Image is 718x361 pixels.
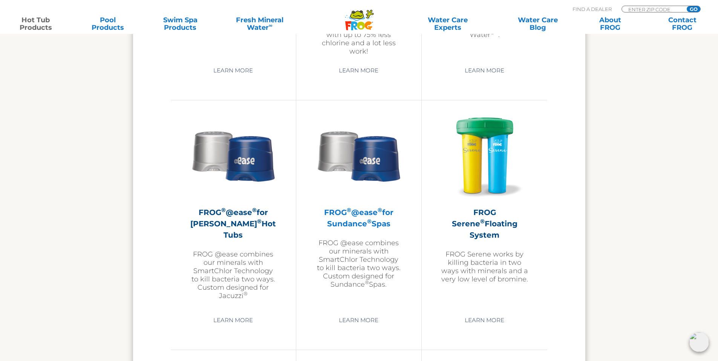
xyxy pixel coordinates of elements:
img: openIcon [689,332,709,352]
a: Learn More [205,64,262,77]
h2: FROG @ease for Sundance Spas [315,207,403,229]
h2: FROG Serene Floating System [441,207,528,241]
a: PoolProducts [80,16,136,31]
a: FROG®@ease®for Sundance®SpasFROG @ease combines our minerals with SmartChlor Technology to kill b... [315,112,403,308]
sup: ® [365,279,369,285]
a: Learn More [456,313,513,327]
sup: ® [490,29,494,35]
p: FROG Serene works by killing bacteria in two ways with minerals and a very low level of bromine. [441,250,528,283]
sup: ® [367,218,372,225]
a: FROG®@ease®for [PERSON_NAME]®Hot TubsFROG @ease combines our minerals with SmartChlor Technology ... [190,112,277,308]
sup: ® [257,218,262,225]
sup: ® [221,206,226,214]
sup: ∞ [269,22,273,28]
a: Water CareBlog [510,16,566,31]
sup: ® [252,206,257,214]
sup: ∞ [494,29,498,35]
sup: ® [480,218,485,225]
a: ContactFROG [654,16,710,31]
p: FROG @ease combines our minerals with SmartChlor Technology to kill bacteria two ways. Custom des... [190,250,277,300]
a: Hot TubProducts [8,16,64,31]
a: FROG Serene®Floating SystemFROG Serene works by killing bacteria in two ways with minerals and a ... [441,112,528,308]
a: Learn More [456,64,513,77]
a: Learn More [205,313,262,327]
h2: FROG @ease for [PERSON_NAME] Hot Tubs [190,207,277,241]
input: GO [687,6,700,12]
a: Learn More [330,64,387,77]
img: Sundance-cartridges-2-300x300.png [190,112,277,199]
input: Zip Code Form [628,6,678,12]
a: AboutFROG [582,16,638,31]
sup: ® [347,206,351,214]
a: Water CareExperts [402,16,493,31]
sup: ® [243,290,248,296]
p: Find A Dealer [573,6,612,12]
a: Swim SpaProducts [152,16,208,31]
sup: ® [378,206,382,214]
img: hot-tub-product-serene-floater-300x300.png [441,112,528,199]
a: Learn More [330,313,387,327]
a: Fresh MineralWater∞ [224,16,295,31]
img: Sundance-cartridges-2-300x300.png [315,112,403,199]
p: FROG @ease combines our minerals with SmartChlor Technology to kill bacteria two ways. Custom des... [315,239,403,289]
